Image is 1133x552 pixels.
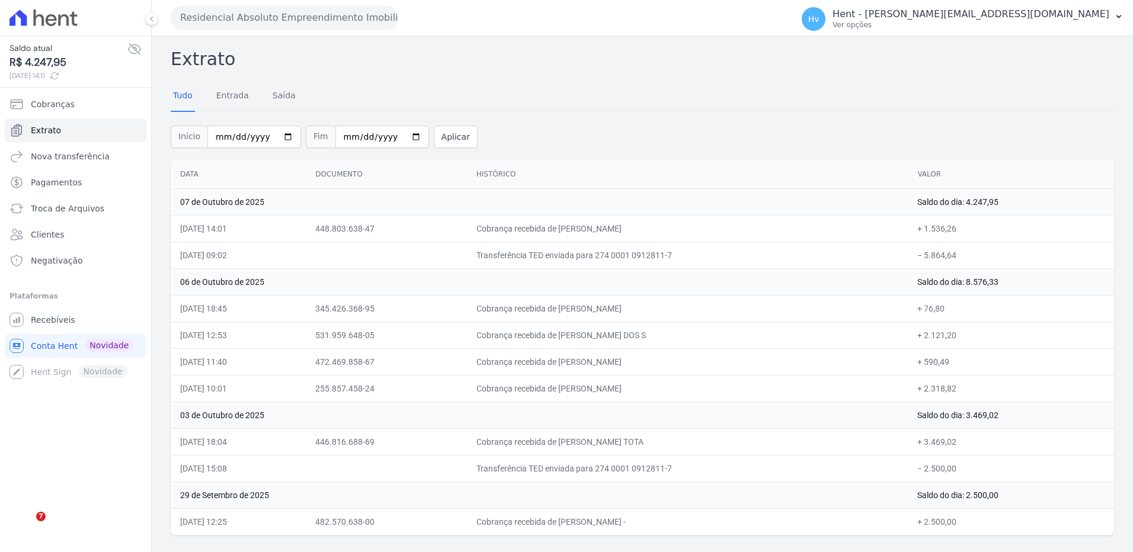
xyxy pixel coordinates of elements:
th: Data [171,160,306,189]
td: 29 de Setembro de 2025 [171,482,908,508]
button: Residencial Absoluto Empreendimento Imobiliario SPE LTDA [171,6,398,30]
a: Negativação [5,249,146,272]
span: Novidade [85,339,133,352]
td: Cobrança recebida de [PERSON_NAME] [467,215,908,242]
span: Cobranças [31,98,75,110]
span: Clientes [31,229,64,240]
span: Hv [808,15,820,23]
a: Cobranças [5,92,146,116]
span: Saldo atual [9,42,127,54]
td: [DATE] 18:45 [171,295,306,322]
a: Conta Hent Novidade [5,334,146,358]
td: 472.469.858-67 [306,348,467,375]
td: [DATE] 18:04 [171,428,306,455]
span: Recebíveis [31,314,75,326]
td: 531.959.648-05 [306,322,467,348]
span: Nova transferência [31,150,110,162]
td: [DATE] 11:40 [171,348,306,375]
td: 255.857.458-24 [306,375,467,402]
td: + 76,80 [908,295,1114,322]
a: Troca de Arquivos [5,197,146,220]
td: [DATE] 12:25 [171,508,306,535]
td: Cobrança recebida de [PERSON_NAME] - [467,508,908,535]
td: + 2.318,82 [908,375,1114,402]
td: + 1.536,26 [908,215,1114,242]
span: Troca de Arquivos [31,203,104,214]
td: Cobrança recebida de [PERSON_NAME] DOS S [467,322,908,348]
td: Saldo do dia: 8.576,33 [908,268,1114,295]
td: Cobrança recebida de [PERSON_NAME] TOTA [467,428,908,455]
a: Recebíveis [5,308,146,332]
td: [DATE] 14:01 [171,215,306,242]
td: Cobrança recebida de [PERSON_NAME] [467,375,908,402]
iframe: Intercom live chat [12,512,40,540]
td: 448.803.638-47 [306,215,467,242]
td: [DATE] 15:08 [171,455,306,482]
span: Extrato [31,124,61,136]
span: Conta Hent [31,340,78,352]
td: Cobrança recebida de [PERSON_NAME] [467,295,908,322]
div: Plataformas [9,289,142,303]
span: Fim [306,126,335,148]
td: [DATE] 10:01 [171,375,306,402]
a: Clientes [5,223,146,246]
td: [DATE] 09:02 [171,242,306,268]
a: Pagamentos [5,171,146,194]
td: Transferência TED enviada para 274 0001 0912811-7 [467,242,908,268]
a: Extrato [5,118,146,142]
th: Histórico [467,160,908,189]
p: Ver opções [833,20,1109,30]
td: 345.426.368-95 [306,295,467,322]
td: Cobrança recebida de [PERSON_NAME] [467,348,908,375]
td: Saldo do dia: 4.247,95 [908,188,1114,215]
a: Nova transferência [5,145,146,168]
span: Início [171,126,207,148]
td: 03 de Outubro de 2025 [171,402,908,428]
span: Negativação [31,255,83,267]
span: R$ 4.247,95 [9,54,127,70]
td: [DATE] 12:53 [171,322,306,348]
span: [DATE] 14:11 [9,70,127,81]
td: 446.816.688-69 [306,428,467,455]
td: 06 de Outubro de 2025 [171,268,908,295]
span: Pagamentos [31,176,82,188]
a: Entrada [214,81,251,112]
nav: Sidebar [9,92,142,384]
td: + 2.121,20 [908,322,1114,348]
th: Documento [306,160,467,189]
td: + 3.469,02 [908,428,1114,455]
td: + 590,49 [908,348,1114,375]
span: 7 [36,512,46,521]
td: Transferência TED enviada para 274 0001 0912811-7 [467,455,908,482]
a: Tudo [171,81,195,112]
td: Saldo do dia: 2.500,00 [908,482,1114,508]
a: Saída [270,81,298,112]
td: − 5.864,64 [908,242,1114,268]
td: Saldo do dia: 3.469,02 [908,402,1114,428]
h2: Extrato [171,46,1114,72]
td: − 2.500,00 [908,455,1114,482]
button: Hv Hent - [PERSON_NAME][EMAIL_ADDRESS][DOMAIN_NAME] Ver opções [792,2,1133,36]
td: 07 de Outubro de 2025 [171,188,908,215]
td: 482.570.638-00 [306,508,467,535]
th: Valor [908,160,1114,189]
td: + 2.500,00 [908,508,1114,535]
p: Hent - [PERSON_NAME][EMAIL_ADDRESS][DOMAIN_NAME] [833,8,1109,20]
button: Aplicar [434,126,478,148]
